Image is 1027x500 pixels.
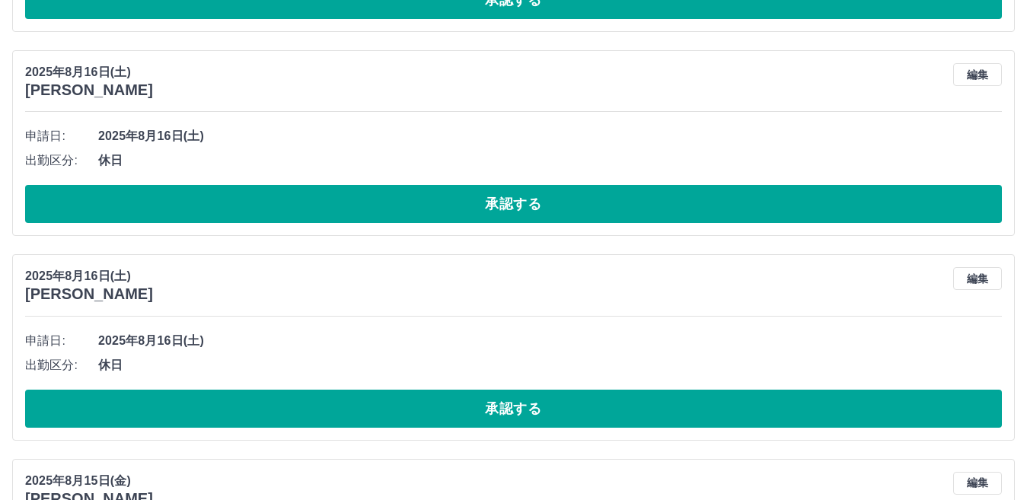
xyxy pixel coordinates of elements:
[25,267,153,285] p: 2025年8月16日(土)
[953,63,1002,86] button: 編集
[98,356,1002,374] span: 休日
[953,472,1002,495] button: 編集
[25,472,153,490] p: 2025年8月15日(金)
[98,127,1002,145] span: 2025年8月16日(土)
[25,127,98,145] span: 申請日:
[25,185,1002,223] button: 承認する
[25,81,153,99] h3: [PERSON_NAME]
[98,151,1002,170] span: 休日
[25,390,1002,428] button: 承認する
[25,332,98,350] span: 申請日:
[25,356,98,374] span: 出勤区分:
[25,63,153,81] p: 2025年8月16日(土)
[25,151,98,170] span: 出勤区分:
[25,285,153,303] h3: [PERSON_NAME]
[953,267,1002,290] button: 編集
[98,332,1002,350] span: 2025年8月16日(土)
